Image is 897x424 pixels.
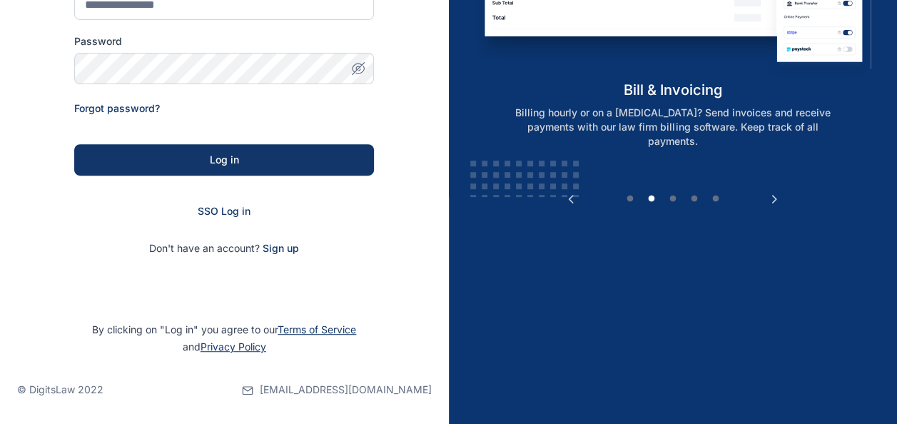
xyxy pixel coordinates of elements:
[767,192,781,206] button: Next
[183,340,266,353] span: and
[687,192,701,206] button: 4
[490,106,856,148] p: Billing hourly or on a [MEDICAL_DATA]? Send invoices and receive payments with our law firm billi...
[666,192,680,206] button: 3
[564,192,578,206] button: Previous
[475,80,871,100] h5: bill & invoicing
[623,192,637,206] button: 1
[278,323,356,335] a: Terms of Service
[97,153,351,167] div: Log in
[17,321,432,355] p: By clicking on "Log in" you agree to our
[263,241,299,256] span: Sign up
[74,102,160,114] a: Forgot password?
[17,383,103,397] p: © DigitsLaw 2022
[74,34,374,49] label: Password
[198,205,250,217] a: SSO Log in
[709,192,723,206] button: 5
[644,192,659,206] button: 2
[201,340,266,353] a: Privacy Policy
[74,144,374,176] button: Log in
[74,241,374,256] p: Don't have an account?
[242,355,432,424] a: [EMAIL_ADDRESS][DOMAIN_NAME]
[260,383,432,397] span: [EMAIL_ADDRESS][DOMAIN_NAME]
[263,242,299,254] a: Sign up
